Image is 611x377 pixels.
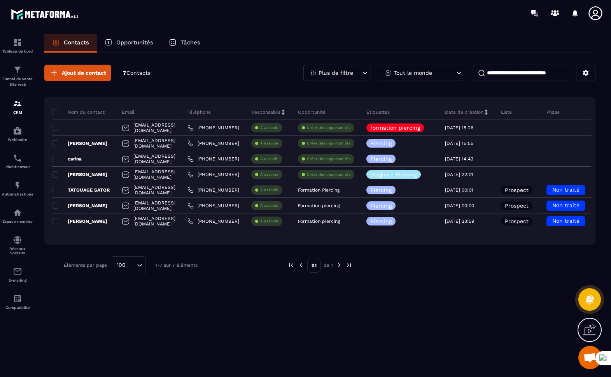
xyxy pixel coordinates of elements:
a: social-networksocial-networkRéseaux Sociaux [2,229,33,261]
p: Email [122,109,135,115]
p: À associe [260,187,278,193]
p: Piercing [370,203,392,208]
p: Piercing [370,141,392,146]
p: Piercing [370,218,392,224]
div: Mở cuộc trò chuyện [578,346,602,369]
p: 1-7 sur 7 éléments [156,262,198,268]
p: [DATE] 15:26 [445,125,473,130]
p: [DATE] 00:00 [445,203,474,208]
a: schedulerschedulerPlanificateur [2,148,33,175]
p: À associe [260,218,278,224]
p: À associe [260,172,278,177]
span: 100 [114,261,128,270]
span: Ajout de contact [62,69,106,77]
a: formationformationTunnel de vente Site web [2,59,33,93]
img: logo [11,7,81,21]
p: [DATE] 15:55 [445,141,473,146]
p: Créer des opportunités [307,125,350,130]
p: Réseaux Sociaux [2,247,33,255]
img: formation [13,99,22,108]
a: emailemailE-mailing [2,261,33,288]
p: Prospect [505,218,529,224]
p: Espace membre [2,219,33,224]
p: formation piercing [370,125,420,130]
p: À associe [260,125,278,130]
p: 01 [307,258,321,273]
p: Prospect [505,187,529,193]
span: Non traité [552,187,579,193]
p: Webinaire [2,137,33,142]
p: Opportunité [298,109,326,115]
p: Responsable [251,109,280,115]
p: [DATE] 23:59 [445,218,474,224]
p: Créer des opportunités [307,172,350,177]
img: next [345,262,352,269]
a: formationformationCRM [2,93,33,120]
p: Contacts [64,39,89,46]
p: Tâches [180,39,200,46]
img: formation [13,38,22,47]
p: Créer des opportunités [307,156,350,162]
p: CRM [2,110,33,115]
img: automations [13,126,22,136]
a: automationsautomationsWebinaire [2,120,33,148]
p: Éléments par page [64,262,107,268]
a: automationsautomationsEspace membre [2,202,33,229]
a: Opportunités [97,34,161,53]
p: Planificateur [2,165,33,169]
a: [PHONE_NUMBER] [187,125,239,131]
p: Stagiaire Piercing [370,172,417,177]
p: Téléphone [187,109,211,115]
img: prev [298,262,305,269]
a: [PHONE_NUMBER] [187,156,239,162]
p: Formation Piercing [298,187,340,193]
p: [PERSON_NAME] [52,218,107,224]
p: Piercing [370,156,392,162]
p: [PERSON_NAME] [52,171,107,178]
a: formationformationTableau de bord [2,32,33,59]
p: [DATE] 22:01 [445,172,473,177]
p: [DATE] 14:43 [445,156,473,162]
p: À associe [260,203,278,208]
p: [PERSON_NAME] [52,203,107,209]
input: Search for option [128,261,135,270]
p: carina [52,156,82,162]
p: Phase [546,109,560,115]
a: [PHONE_NUMBER] [187,218,239,224]
p: de 1 [324,262,333,268]
p: 7 [123,69,151,77]
p: Formation piercing [298,218,340,224]
p: Tableau de bord [2,49,33,53]
p: Piercing [370,187,392,193]
p: Date de création [445,109,483,115]
div: Search for option [111,256,146,274]
p: [DATE] 00:01 [445,187,473,193]
img: email [13,267,22,276]
p: Comptabilité [2,305,33,310]
a: [PHONE_NUMBER] [187,187,239,193]
img: accountant [13,294,22,303]
p: [PERSON_NAME] [52,140,107,146]
a: [PHONE_NUMBER] [187,171,239,178]
p: Tout le monde [394,70,432,76]
p: Nom du contact [52,109,105,115]
button: Ajout de contact [44,65,111,81]
span: Contacts [126,70,151,76]
a: Contacts [44,34,97,53]
a: Tâches [161,34,208,53]
p: Prospect [505,203,529,208]
img: automations [13,181,22,190]
p: TATOUAGE SATOR [52,187,110,193]
img: formation [13,65,22,74]
a: [PHONE_NUMBER] [187,203,239,209]
a: accountantaccountantComptabilité [2,288,33,315]
span: Non traité [552,218,579,224]
img: prev [288,262,295,269]
p: Opportunités [116,39,153,46]
p: Formation piercing [298,203,340,208]
p: À associe [260,156,278,162]
p: E-mailing [2,278,33,282]
p: Créer des opportunités [307,141,350,146]
a: [PHONE_NUMBER] [187,140,239,146]
img: scheduler [13,153,22,163]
